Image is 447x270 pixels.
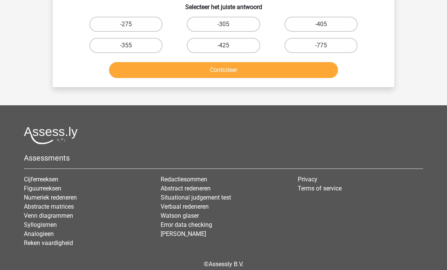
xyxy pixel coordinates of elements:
[161,212,199,220] a: Watson glaser
[161,222,212,229] a: Error data checking
[89,17,163,32] label: -275
[187,38,260,53] label: -425
[24,185,61,192] a: Figuurreeksen
[187,17,260,32] label: -305
[161,203,209,211] a: Verbaal redeneren
[24,231,54,238] a: Analogieen
[161,185,211,192] a: Abstract redeneren
[24,127,78,145] img: Assessly logo
[24,240,73,247] a: Reken vaardigheid
[24,154,423,163] h5: Assessments
[24,222,57,229] a: Syllogismen
[161,176,207,183] a: Redactiesommen
[24,212,73,220] a: Venn diagrammen
[89,38,163,53] label: -355
[284,38,358,53] label: -775
[24,176,58,183] a: Cijferreeksen
[298,185,342,192] a: Terms of service
[298,176,317,183] a: Privacy
[161,194,231,201] a: Situational judgement test
[209,261,244,268] a: Assessly B.V.
[284,17,358,32] label: -405
[109,62,338,78] button: Controleer
[24,203,74,211] a: Abstracte matrices
[161,231,206,238] a: [PERSON_NAME]
[24,194,77,201] a: Numeriek redeneren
